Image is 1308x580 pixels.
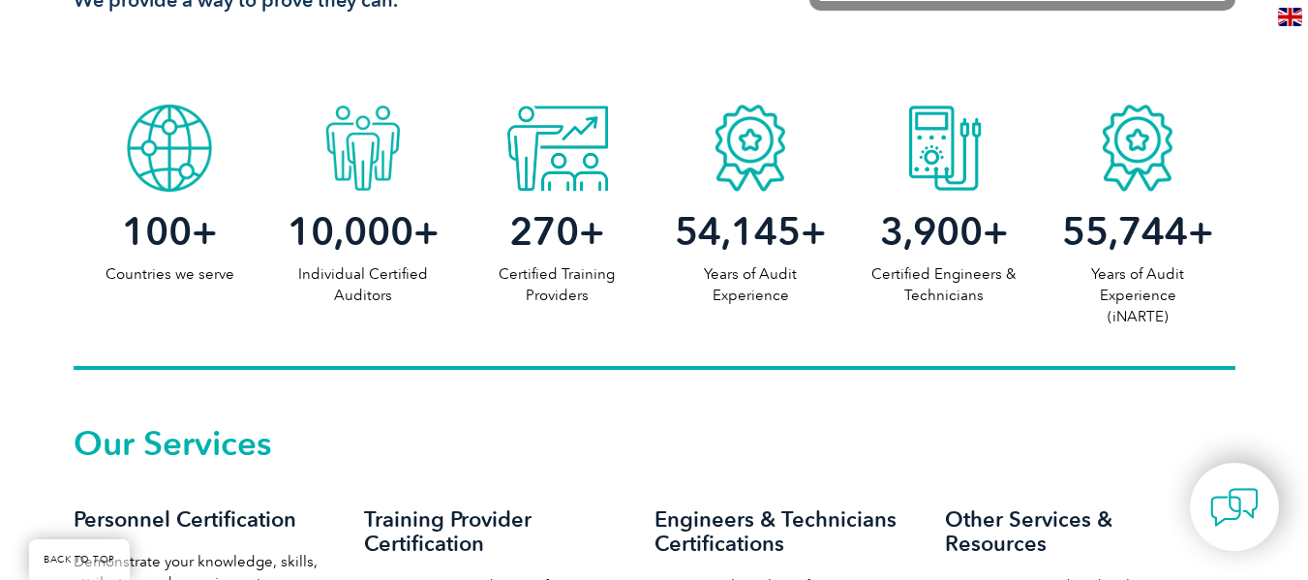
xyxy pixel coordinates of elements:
[29,539,130,580] a: BACK TO TOP
[945,507,1197,556] h3: Other Services & Resources
[1041,263,1234,327] p: Years of Audit Experience (iNARTE)
[266,216,460,247] h2: +
[654,216,847,247] h2: +
[460,216,654,247] h2: +
[1278,8,1302,26] img: en
[1210,483,1259,532] img: contact-chat.png
[364,507,616,556] h3: Training Provider Certification
[74,216,267,247] h2: +
[122,208,192,255] span: 100
[847,263,1041,306] p: Certified Engineers & Technicians
[288,208,413,255] span: 10,000
[654,507,906,556] h3: Engineers & Technicians Certifications
[1062,208,1188,255] span: 55,744
[460,263,654,306] p: Certified Training Providers
[266,263,460,306] p: Individual Certified Auditors
[847,216,1041,247] h2: +
[74,428,1235,459] h2: Our Services
[675,208,801,255] span: 54,145
[1041,216,1234,247] h2: +
[654,263,847,306] p: Years of Audit Experience
[74,507,325,532] h3: Personnel Certification
[880,208,983,255] span: 3,900
[509,208,579,255] span: 270
[74,263,267,285] p: Countries we serve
